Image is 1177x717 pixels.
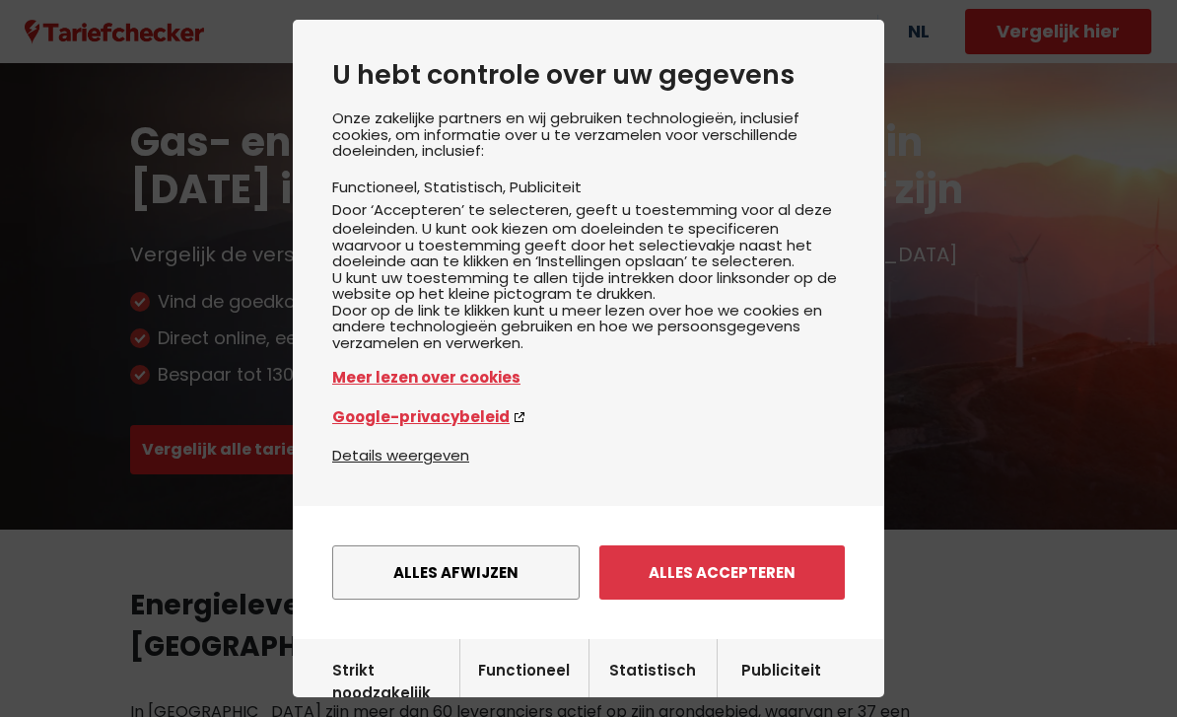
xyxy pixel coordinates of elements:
[332,177,424,197] li: Functioneel
[424,177,510,197] li: Statistisch
[599,545,845,600] button: Alles accepteren
[332,366,845,389] a: Meer lezen over cookies
[293,506,884,639] div: menu
[332,59,845,91] h2: U hebt controle over uw gegevens
[332,110,845,444] div: Onze zakelijke partners en wij gebruiken technologieën, inclusief cookies, om informatie over u t...
[510,177,582,197] li: Publiciteit
[332,405,845,428] a: Google-privacybeleid
[332,444,469,466] button: Details weergeven
[332,545,580,600] button: Alles afwijzen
